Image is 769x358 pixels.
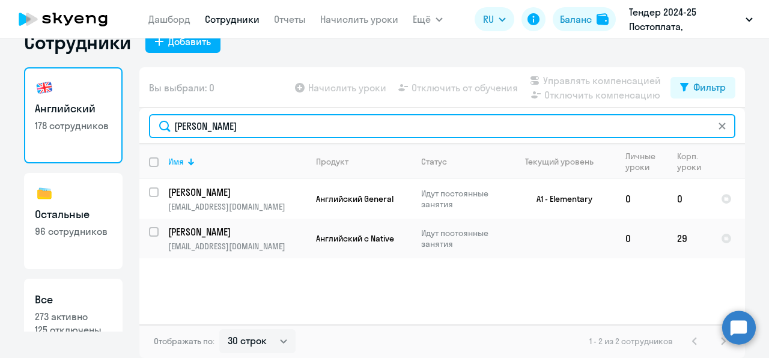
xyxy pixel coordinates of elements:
[413,12,431,26] span: Ещё
[629,5,741,34] p: Тендер 2024-25 Постоплата, [GEOGRAPHIC_DATA], ООО
[35,225,112,238] p: 96 сотрудников
[35,184,54,203] img: others
[205,13,260,25] a: Сотрудники
[625,151,656,172] div: Личные уроки
[274,13,306,25] a: Отчеты
[35,323,112,336] p: 125 отключены
[616,179,667,219] td: 0
[316,156,411,167] div: Продукт
[421,228,503,249] p: Идут постоянные занятия
[35,78,54,97] img: english
[504,179,616,219] td: A1 - Elementary
[168,225,306,238] a: [PERSON_NAME]
[475,7,514,31] button: RU
[35,292,112,308] h3: Все
[589,336,673,347] span: 1 - 2 из 2 сотрудников
[168,201,306,212] p: [EMAIL_ADDRESS][DOMAIN_NAME]
[693,80,726,94] div: Фильтр
[148,13,190,25] a: Дашборд
[145,31,220,53] button: Добавить
[421,156,447,167] div: Статус
[168,225,304,238] p: [PERSON_NAME]
[316,156,348,167] div: Продукт
[616,219,667,258] td: 0
[24,67,123,163] a: Английский178 сотрудников
[483,12,494,26] span: RU
[667,179,711,219] td: 0
[168,34,211,49] div: Добавить
[553,7,616,31] button: Балансbalance
[316,233,394,244] span: Английский с Native
[149,80,214,95] span: Вы выбрали: 0
[168,156,306,167] div: Имя
[320,13,398,25] a: Начислить уроки
[677,151,711,172] div: Корп. уроки
[597,13,609,25] img: balance
[623,5,759,34] button: Тендер 2024-25 Постоплата, [GEOGRAPHIC_DATA], ООО
[316,193,394,204] span: Английский General
[677,151,701,172] div: Корп. уроки
[149,114,735,138] input: Поиск по имени, email, продукту или статусу
[35,119,112,132] p: 178 сотрудников
[525,156,594,167] div: Текущий уровень
[35,101,112,117] h3: Английский
[35,310,112,323] p: 273 активно
[413,7,443,31] button: Ещё
[514,156,615,167] div: Текущий уровень
[560,12,592,26] div: Баланс
[625,151,667,172] div: Личные уроки
[667,219,711,258] td: 29
[670,77,735,99] button: Фильтр
[168,186,304,199] p: [PERSON_NAME]
[168,186,306,199] a: [PERSON_NAME]
[35,207,112,222] h3: Остальные
[421,156,503,167] div: Статус
[168,156,184,167] div: Имя
[154,336,214,347] span: Отображать по:
[168,241,306,252] p: [EMAIL_ADDRESS][DOMAIN_NAME]
[24,30,131,54] h1: Сотрудники
[421,188,503,210] p: Идут постоянные занятия
[24,173,123,269] a: Остальные96 сотрудников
